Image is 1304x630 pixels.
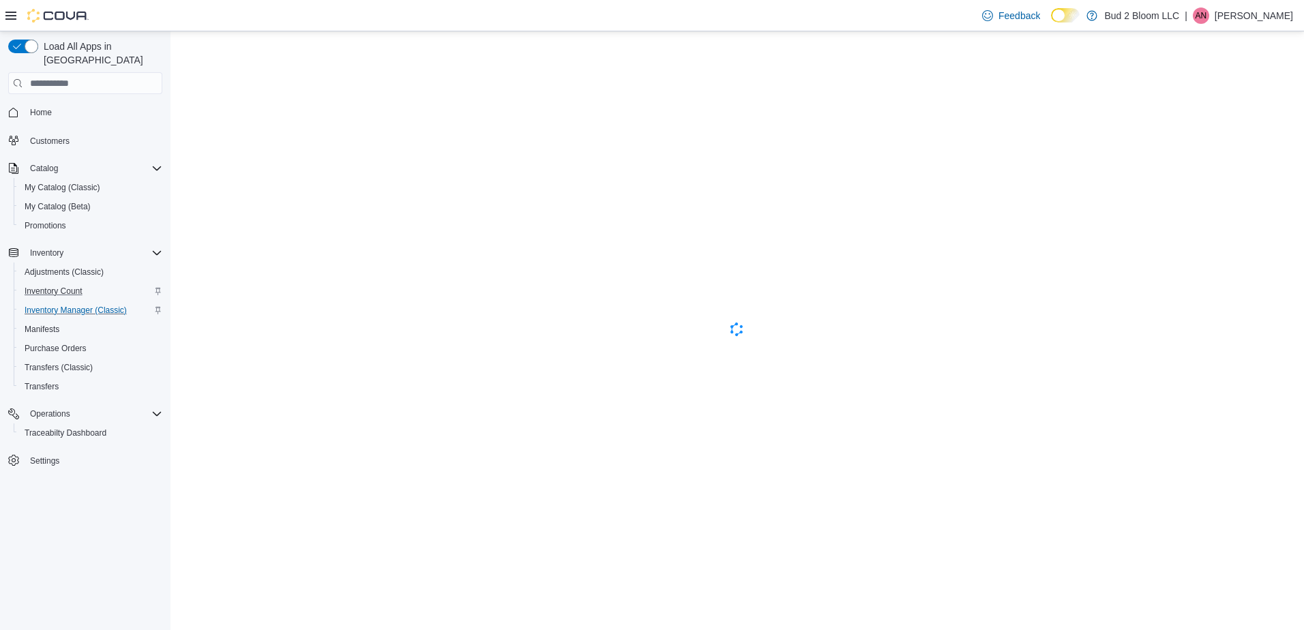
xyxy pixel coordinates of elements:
[19,378,64,395] a: Transfers
[19,321,162,337] span: Manifests
[25,286,83,297] span: Inventory Count
[25,381,59,392] span: Transfers
[19,264,109,280] a: Adjustments (Classic)
[3,243,168,262] button: Inventory
[19,425,112,441] a: Traceabilty Dashboard
[3,102,168,122] button: Home
[38,40,162,67] span: Load All Apps in [GEOGRAPHIC_DATA]
[25,220,66,231] span: Promotions
[30,163,58,174] span: Catalog
[14,358,168,377] button: Transfers (Classic)
[19,217,162,234] span: Promotions
[19,359,98,376] a: Transfers (Classic)
[19,378,162,395] span: Transfers
[14,377,168,396] button: Transfers
[25,245,69,261] button: Inventory
[1196,7,1207,24] span: AN
[14,423,168,442] button: Traceabilty Dashboard
[25,201,91,212] span: My Catalog (Beta)
[25,453,65,469] a: Settings
[1104,7,1179,24] p: Bud 2 Bloom LLC
[25,160,63,177] button: Catalog
[14,320,168,339] button: Manifests
[19,179,106,196] a: My Catalog (Classic)
[14,262,168,282] button: Adjustments (Classic)
[3,130,168,150] button: Customers
[14,178,168,197] button: My Catalog (Classic)
[3,159,168,178] button: Catalog
[30,408,70,419] span: Operations
[19,302,162,318] span: Inventory Manager (Classic)
[25,406,76,422] button: Operations
[25,305,127,316] span: Inventory Manager (Classic)
[19,283,162,299] span: Inventory Count
[19,425,162,441] span: Traceabilty Dashboard
[25,406,162,422] span: Operations
[1185,7,1187,24] p: |
[25,245,162,261] span: Inventory
[3,404,168,423] button: Operations
[19,198,162,215] span: My Catalog (Beta)
[998,9,1040,22] span: Feedback
[14,216,168,235] button: Promotions
[19,321,65,337] a: Manifests
[14,197,168,216] button: My Catalog (Beta)
[25,324,59,335] span: Manifests
[19,359,162,376] span: Transfers (Classic)
[19,340,162,357] span: Purchase Orders
[25,104,57,121] a: Home
[19,283,88,299] a: Inventory Count
[30,107,52,118] span: Home
[19,198,96,215] a: My Catalog (Beta)
[14,282,168,301] button: Inventory Count
[19,264,162,280] span: Adjustments (Classic)
[977,2,1046,29] a: Feedback
[19,302,132,318] a: Inventory Manager (Classic)
[1215,7,1293,24] p: [PERSON_NAME]
[25,427,106,438] span: Traceabilty Dashboard
[30,247,63,258] span: Inventory
[19,340,92,357] a: Purchase Orders
[14,301,168,320] button: Inventory Manager (Classic)
[25,104,162,121] span: Home
[25,362,93,373] span: Transfers (Classic)
[14,339,168,358] button: Purchase Orders
[25,160,162,177] span: Catalog
[25,343,87,354] span: Purchase Orders
[25,132,162,149] span: Customers
[1051,8,1080,22] input: Dark Mode
[25,133,75,149] a: Customers
[3,451,168,470] button: Settings
[19,217,72,234] a: Promotions
[25,182,100,193] span: My Catalog (Classic)
[30,136,70,147] span: Customers
[30,455,59,466] span: Settings
[19,179,162,196] span: My Catalog (Classic)
[27,9,89,22] img: Cova
[8,97,162,506] nav: Complex example
[25,267,104,277] span: Adjustments (Classic)
[25,452,162,469] span: Settings
[1193,7,1209,24] div: Angel Nieves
